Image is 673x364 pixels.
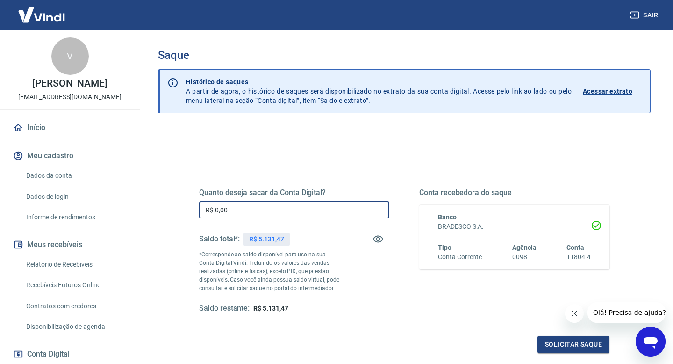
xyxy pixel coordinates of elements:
[249,234,284,244] p: R$ 5.131,47
[186,77,572,87] p: Histórico de saques
[22,297,129,316] a: Contratos com credores
[419,188,609,197] h5: Conta recebedora do saque
[158,49,651,62] h3: Saque
[583,87,632,96] p: Acessar extrato
[512,252,537,262] h6: 0098
[537,336,609,353] button: Solicitar saque
[199,304,250,313] h5: Saldo restante:
[512,244,537,251] span: Agência
[565,304,584,323] iframe: Fechar mensagem
[199,234,240,244] h5: Saldo total*:
[636,327,666,357] iframe: Botão para abrir a janela de mensagens
[32,79,107,88] p: [PERSON_NAME]
[199,188,389,197] h5: Quanto deseja sacar da Conta Digital?
[199,250,342,292] p: *Corresponde ao saldo disponível para uso na sua Conta Digital Vindi. Incluindo os valores das ve...
[11,0,72,29] img: Vindi
[22,255,129,274] a: Relatório de Recebíveis
[11,234,129,255] button: Meus recebíveis
[22,317,129,336] a: Disponibilização de agenda
[6,7,79,14] span: Olá! Precisa de ajuda?
[583,77,643,105] a: Acessar extrato
[18,92,122,102] p: [EMAIL_ADDRESS][DOMAIN_NAME]
[438,213,457,221] span: Banco
[566,244,584,251] span: Conta
[11,117,129,138] a: Início
[587,302,666,323] iframe: Mensagem da empresa
[438,244,451,251] span: Tipo
[22,166,129,185] a: Dados da conta
[566,252,591,262] h6: 11804-4
[253,305,288,312] span: R$ 5.131,47
[11,146,129,166] button: Meu cadastro
[22,187,129,206] a: Dados de login
[628,7,662,24] button: Sair
[22,208,129,227] a: Informe de rendimentos
[22,276,129,295] a: Recebíveis Futuros Online
[186,77,572,105] p: A partir de agora, o histórico de saques será disponibilizado no extrato da sua conta digital. Ac...
[51,37,89,75] div: V
[438,252,482,262] h6: Conta Corrente
[438,222,591,232] h6: BRADESCO S.A.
